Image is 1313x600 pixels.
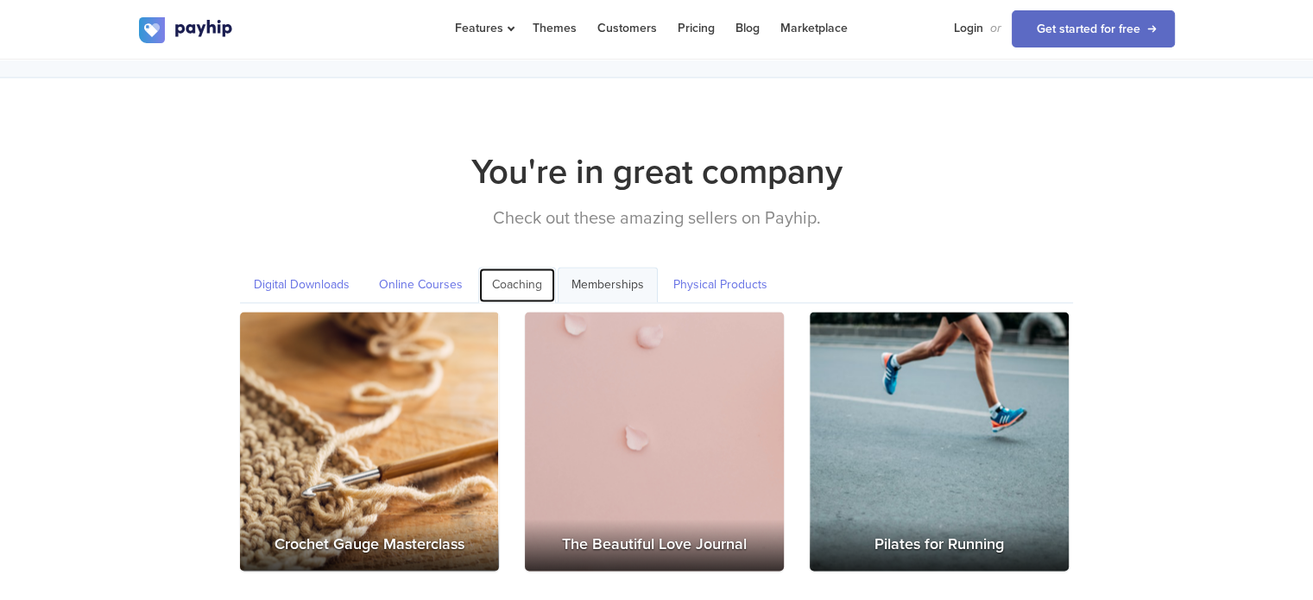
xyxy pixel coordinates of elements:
a: Memberships [558,267,658,302]
h2: You're in great company [139,147,1175,197]
a: The Beautiful Love Journal The Beautiful Love Journal [525,312,784,571]
a: Pilates for Running Pilates for Running [810,312,1069,571]
h3: Crochet Gauge Masterclass [240,519,499,571]
img: logo.svg [139,17,234,43]
a: Online Courses [365,267,477,303]
a: Get started for free [1012,10,1175,47]
h3: The Beautiful Love Journal [525,519,784,571]
a: Physical Products [660,267,781,303]
p: Check out these amazing sellers on Payhip. [139,205,1175,232]
h3: Pilates for Running [810,519,1069,571]
a: Coaching [478,267,556,303]
img: Crochet Gauge Masterclass [240,312,498,570]
a: Digital Downloads [240,267,363,303]
span: Features [455,21,512,35]
img: Pilates for Running [810,312,1070,572]
a: Crochet Gauge Masterclass Crochet Gauge Masterclass [240,312,499,571]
